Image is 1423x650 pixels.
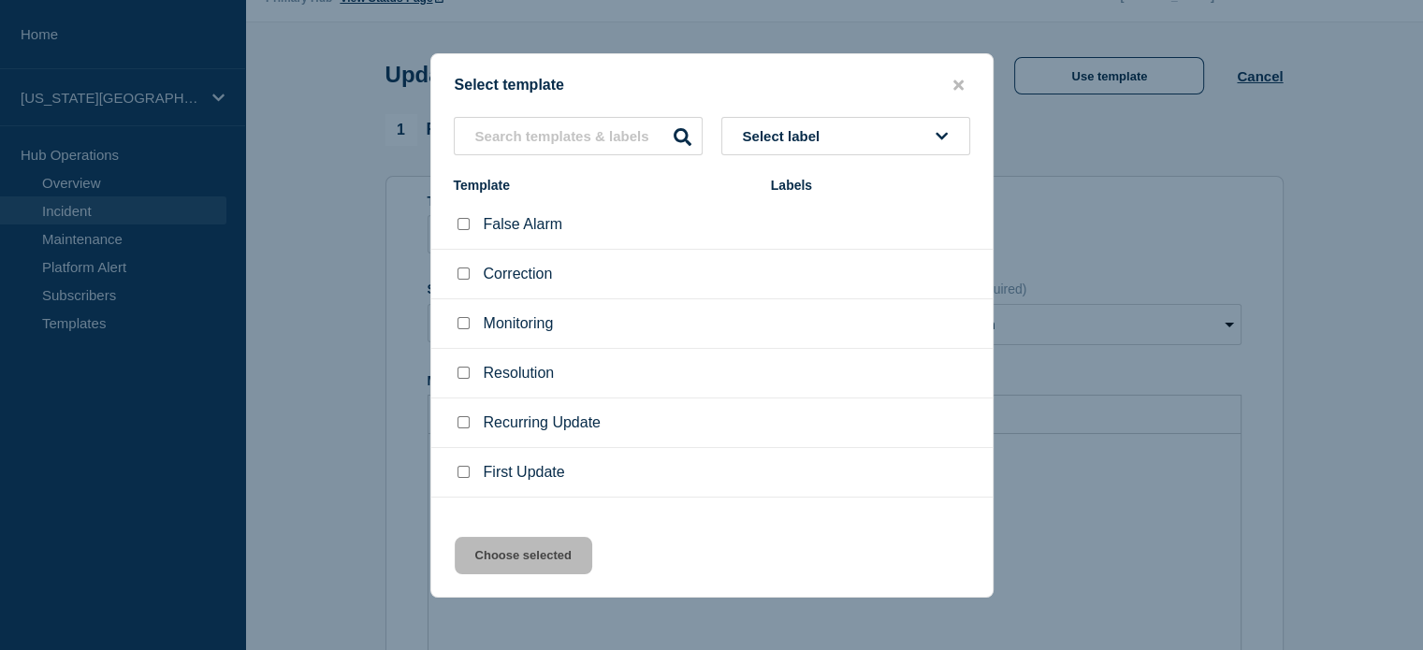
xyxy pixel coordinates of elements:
p: Correction [484,266,553,282]
button: Choose selected [455,537,592,574]
input: First Update checkbox [457,466,470,478]
input: Recurring Update checkbox [457,416,470,428]
input: Search templates & labels [454,117,703,155]
div: Template [454,178,752,193]
input: Correction checkbox [457,267,470,280]
p: First Update [484,464,565,481]
input: Resolution checkbox [457,367,470,379]
p: Resolution [484,365,555,382]
p: Monitoring [484,315,554,332]
p: False Alarm [484,216,562,233]
div: Select template [431,77,993,94]
button: close button [948,77,969,94]
div: Labels [771,178,970,193]
p: Recurring Update [484,414,601,431]
span: Select label [743,128,828,144]
input: False Alarm checkbox [457,218,470,230]
input: Monitoring checkbox [457,317,470,329]
button: Select label [721,117,970,155]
